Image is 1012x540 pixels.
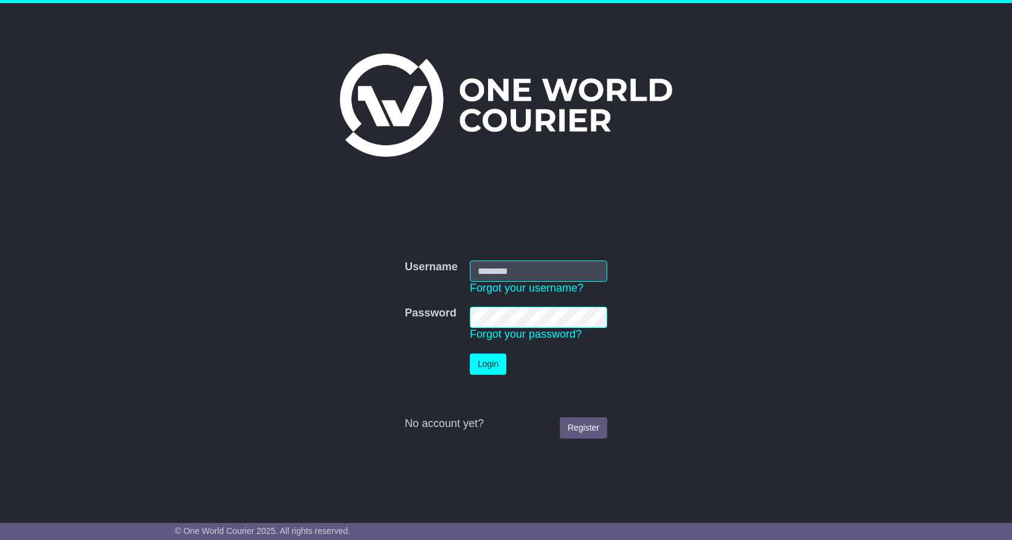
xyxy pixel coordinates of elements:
span: © One World Courier 2025. All rights reserved. [175,526,351,536]
a: Forgot your username? [470,282,583,294]
label: Password [405,307,456,320]
a: Forgot your password? [470,328,582,340]
a: Register [560,417,607,439]
button: Login [470,354,506,375]
div: No account yet? [405,417,607,431]
img: One World [340,53,672,157]
label: Username [405,261,458,274]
